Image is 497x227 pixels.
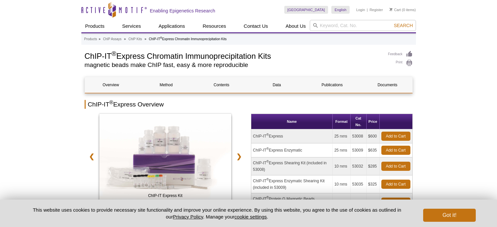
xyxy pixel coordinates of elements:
[160,36,162,40] sup: ®
[367,157,380,175] td: $285
[351,129,367,143] td: 53008
[109,100,113,105] sup: ®
[266,178,269,181] sup: ®
[232,149,246,164] a: ❯
[124,37,126,41] li: »
[128,36,142,42] a: ChIP Kits
[266,196,269,199] sup: ®
[240,20,272,32] a: Contact Us
[333,143,351,157] td: 25 rxns
[251,114,333,129] th: Name
[81,20,108,32] a: Products
[388,59,413,67] a: Print
[85,100,413,109] h2: ChIP-IT Express Overview
[381,146,410,155] a: Add to Cart
[367,193,380,211] td: $320
[251,157,333,175] td: ChIP-IT Express Shearing Kit (included in 53008)
[381,132,410,141] a: Add to Cart
[333,129,351,143] td: 25 rxns
[367,6,368,14] li: |
[284,6,328,14] a: [GEOGRAPHIC_DATA]
[251,77,303,93] a: Data
[333,193,351,211] td: 25 rxns
[85,62,382,68] h2: magnetic beads make ChIP fast, easy & more reproducible
[333,175,351,193] td: 10 rxns
[367,143,380,157] td: $635
[195,77,247,93] a: Contents
[173,214,203,219] a: Privacy Policy
[144,37,146,41] li: »
[381,162,410,171] a: Add to Cart
[266,133,269,137] sup: ®
[22,206,413,220] p: This website uses cookies to provide necessary site functionality and improve your online experie...
[310,20,416,31] input: Keyword, Cat. No.
[149,37,227,41] li: ChIP-IT Express Chromatin Immunoprecipitation Kits
[150,8,215,14] h2: Enabling Epigenetics Research
[388,51,413,58] a: Feedback
[251,175,333,193] td: ChIP-IT Express Enzymatic Shearing Kit (included in 53009)
[118,20,145,32] a: Services
[99,114,232,202] img: ChIP-IT Express Kit
[351,114,367,129] th: Cat No.
[333,157,351,175] td: 10 rxns
[99,37,101,41] li: »
[381,180,410,189] a: Add to Cart
[306,77,358,93] a: Publications
[370,8,383,12] a: Register
[251,143,333,157] td: ChIP-IT Express Enzymatic
[111,50,116,57] sup: ®
[351,143,367,157] td: 53009
[155,20,189,32] a: Applications
[282,20,310,32] a: About Us
[251,129,333,143] td: ChIP-IT Express
[266,160,269,163] sup: ®
[84,36,97,42] a: Products
[234,214,267,219] button: cookie settings
[199,20,230,32] a: Resources
[103,36,122,42] a: ChIP Assays
[356,8,365,12] a: Login
[367,175,380,193] td: $325
[99,114,232,204] a: ChIP-IT Express Kit
[423,209,475,222] button: Got it!
[351,157,367,175] td: 53032
[392,23,415,28] button: Search
[101,192,230,199] span: ChIP-IT Express Kit
[361,77,413,93] a: Documents
[367,114,380,129] th: Price
[85,77,137,93] a: Overview
[367,129,380,143] td: $600
[381,198,410,207] a: Add to Cart
[389,8,392,11] img: Your Cart
[351,193,367,211] td: 53014
[394,23,413,28] span: Search
[331,6,350,14] a: English
[389,6,416,14] li: (0 items)
[251,193,333,211] td: ChIP-IT Protein G Magnetic Beads (included in 53008 & 53009)
[351,175,367,193] td: 53035
[140,77,192,93] a: Method
[85,149,99,164] a: ❮
[85,51,382,60] h1: ChIP-IT Express Chromatin Immunoprecipitation Kits
[389,8,401,12] a: Cart
[266,147,269,151] sup: ®
[333,114,351,129] th: Format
